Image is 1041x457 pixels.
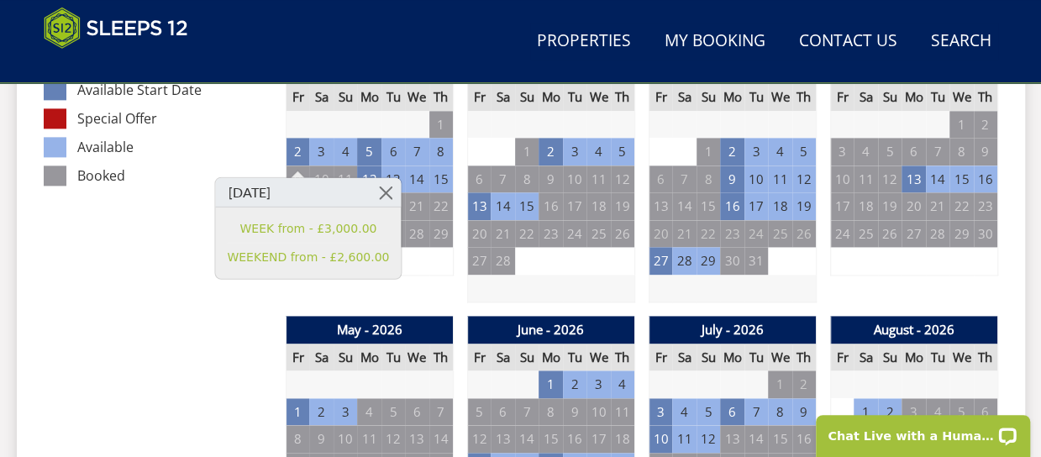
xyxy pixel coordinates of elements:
td: 25 [768,220,791,248]
td: 17 [563,192,586,220]
td: 21 [405,192,428,220]
td: 4 [768,138,791,165]
dd: Available [77,137,271,157]
td: 7 [926,138,949,165]
th: Su [697,344,720,371]
td: 16 [539,192,562,220]
td: 14 [429,425,453,453]
td: 12 [357,165,381,193]
th: Tu [744,344,768,371]
td: 6 [974,398,997,426]
td: 18 [854,192,877,220]
th: We [768,83,791,111]
th: We [586,344,610,371]
th: Tu [926,344,949,371]
td: 1 [286,398,309,426]
td: 5 [697,398,720,426]
th: Sa [309,344,333,371]
img: Sleeps 12 [44,7,188,49]
a: Search [924,23,998,60]
td: 2 [286,138,309,165]
td: 1 [768,370,791,398]
td: 29 [429,220,453,248]
td: 30 [720,247,744,275]
td: 13 [491,425,514,453]
td: 3 [334,398,357,426]
td: 2 [563,370,586,398]
td: 15 [768,425,791,453]
td: 28 [926,220,949,248]
td: 5 [792,138,816,165]
td: 1 [539,370,562,398]
td: 3 [586,370,610,398]
td: 11 [611,398,634,426]
td: 11 [768,165,791,193]
td: 11 [854,165,877,193]
td: 21 [491,220,514,248]
td: 21 [926,192,949,220]
td: 12 [878,165,902,193]
td: 16 [563,425,586,453]
td: 10 [586,398,610,426]
td: 8 [768,398,791,426]
th: Fr [286,344,309,371]
th: Sa [672,344,696,371]
td: 14 [744,425,768,453]
td: 24 [830,220,854,248]
td: 28 [405,220,428,248]
td: 24 [563,220,586,248]
th: Th [429,83,453,111]
th: Th [429,344,453,371]
td: 20 [467,220,491,248]
a: Contact Us [792,23,904,60]
th: We [405,344,428,371]
td: 6 [381,138,405,165]
td: 3 [902,398,925,426]
td: 9 [539,165,562,193]
td: 10 [744,165,768,193]
td: 4 [854,138,877,165]
td: 9 [563,398,586,426]
td: 3 [309,138,333,165]
td: 9 [974,138,997,165]
td: 26 [611,220,634,248]
th: Su [334,83,357,111]
th: Sa [854,344,877,371]
td: 17 [586,425,610,453]
td: 9 [286,165,309,193]
td: 8 [949,138,973,165]
dd: Available Start Date [77,80,271,100]
td: 14 [405,165,428,193]
td: 5 [467,398,491,426]
td: 26 [792,220,816,248]
th: Fr [286,83,309,111]
td: 4 [672,398,696,426]
td: 3 [563,138,586,165]
td: 8 [515,165,539,193]
td: 20 [649,220,672,248]
th: July - 2026 [649,316,816,344]
td: 7 [405,138,428,165]
td: 17 [830,192,854,220]
th: Th [611,83,634,111]
td: 15 [539,425,562,453]
td: 1 [429,111,453,139]
td: 5 [357,138,381,165]
td: 8 [429,138,453,165]
td: 13 [405,425,428,453]
td: 7 [515,398,539,426]
a: WEEKEND from - £2,600.00 [227,248,389,265]
td: 29 [949,220,973,248]
td: 4 [586,138,610,165]
td: 15 [949,165,973,193]
td: 6 [491,398,514,426]
td: 25 [586,220,610,248]
th: We [949,83,973,111]
td: 7 [744,398,768,426]
td: 18 [586,192,610,220]
td: 30 [974,220,997,248]
td: 5 [878,138,902,165]
td: 23 [720,220,744,248]
td: 6 [405,398,428,426]
th: Fr [830,83,854,111]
